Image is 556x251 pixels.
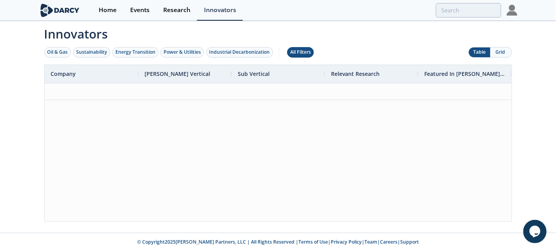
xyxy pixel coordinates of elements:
[112,47,159,58] button: Energy Transition
[39,4,81,17] img: logo-wide.svg
[490,47,512,57] button: Grid
[298,239,328,245] a: Terms of Use
[331,70,380,77] span: Relevant Research
[47,49,68,56] div: Oil & Gas
[380,239,397,245] a: Careers
[290,49,311,56] div: All Filters
[39,22,518,43] span: Innovators
[40,239,516,246] p: © Copyright 2025 [PERSON_NAME] Partners, LLC | All Rights Reserved | | | | |
[436,3,501,18] input: Advanced Search
[160,47,204,58] button: Power & Utilities
[130,7,150,13] div: Events
[331,239,362,245] a: Privacy Policy
[115,49,155,56] div: Energy Transition
[209,49,270,56] div: Industrial Decarbonization
[400,239,419,245] a: Support
[523,220,548,243] iframe: chat widget
[51,70,76,77] span: Company
[73,47,110,58] button: Sustainability
[238,70,270,77] span: Sub Vertical
[469,47,490,57] button: Table
[204,7,236,13] div: Innovators
[76,49,107,56] div: Sustainability
[163,7,190,13] div: Research
[99,7,117,13] div: Home
[164,49,201,56] div: Power & Utilities
[206,47,273,58] button: Industrial Decarbonization
[364,239,377,245] a: Team
[145,70,210,77] span: [PERSON_NAME] Vertical
[424,70,505,77] span: Featured In [PERSON_NAME] Live
[287,47,314,58] button: All Filters
[44,47,71,58] button: Oil & Gas
[507,5,518,16] img: Profile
